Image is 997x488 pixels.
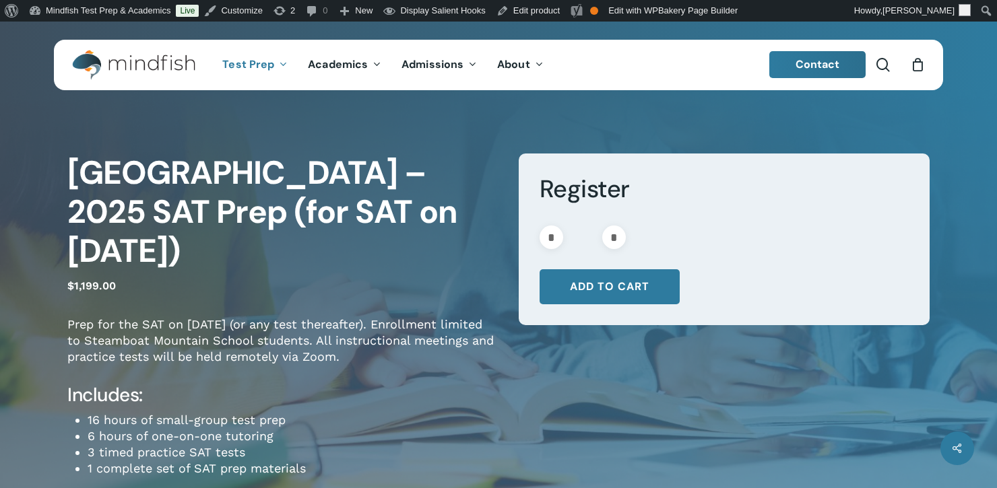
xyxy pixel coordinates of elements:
h1: [GEOGRAPHIC_DATA] – 2025 SAT Prep (for SAT on [DATE]) [67,153,498,271]
button: Add to cart [540,269,680,304]
h4: Includes: [67,383,498,407]
span: [PERSON_NAME] [882,5,955,15]
a: Admissions [391,59,487,71]
a: Test Prep [212,59,298,71]
div: OK [590,7,598,15]
span: Contact [796,57,840,71]
li: 1 complete set of SAT prep materials [88,460,498,477]
span: About [497,57,530,71]
li: 6 hours of one-on-one tutoring [88,428,498,444]
li: 3 timed practice SAT tests [88,444,498,460]
span: Academics [308,57,368,71]
header: Main Menu [54,40,943,90]
input: Product quantity [567,225,598,249]
a: Live [176,5,199,17]
a: About [487,59,554,71]
bdi: 1,199.00 [67,279,116,292]
nav: Main Menu [212,40,553,90]
p: Prep for the SAT on [DATE] (or any test thereafter). Enrollment limited to Steamboat Mountain Sch... [67,316,498,383]
span: Test Prep [222,57,274,71]
li: 16 hours of small-group test prep [88,412,498,428]
h3: Register [540,174,909,205]
span: Admissions [401,57,463,71]
span: $ [67,279,74,292]
a: Contact [769,51,866,78]
a: Academics [298,59,391,71]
